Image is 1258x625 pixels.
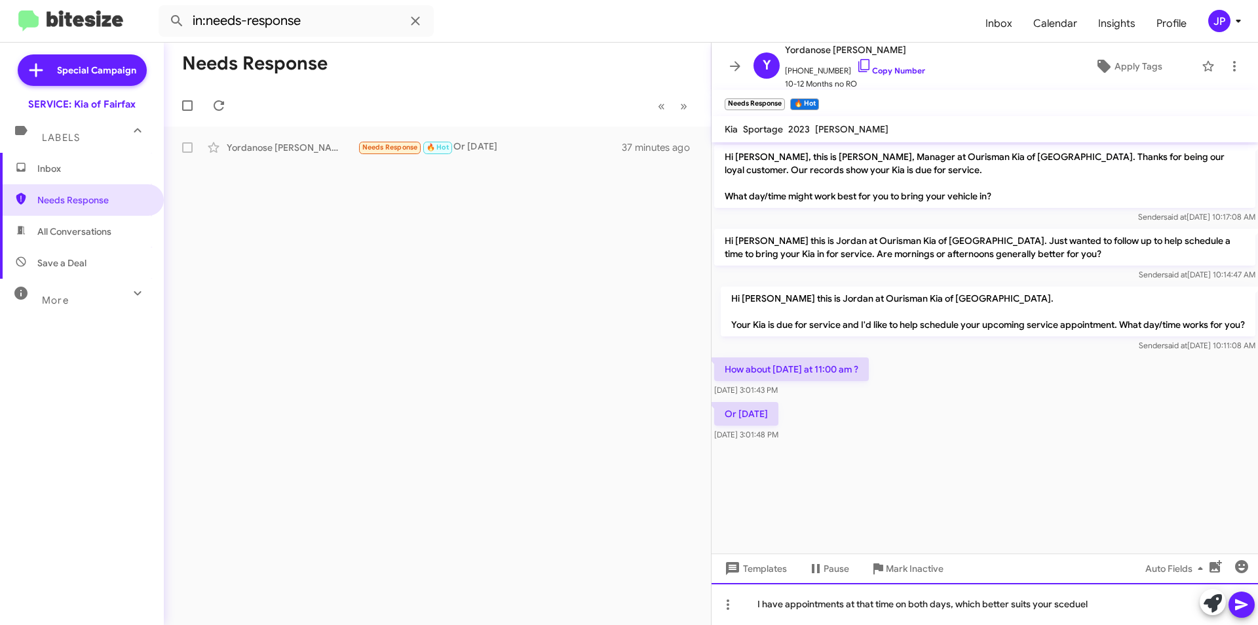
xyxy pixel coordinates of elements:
span: Auto Fields [1145,557,1208,580]
div: Or [DATE] [358,140,622,155]
div: I have appointments at that time on both days, which better suits your sceduel [712,583,1258,625]
span: Special Campaign [57,64,136,77]
span: said at [1164,340,1187,350]
span: Sender [DATE] 10:17:08 AM [1138,212,1255,222]
a: Insights [1088,5,1146,43]
div: 37 minutes ago [622,141,700,154]
span: « [658,98,665,114]
p: Or [DATE] [714,402,778,426]
span: Templates [722,557,787,580]
span: [DATE] 3:01:48 PM [714,430,778,439]
a: Copy Number [856,66,925,75]
span: » [680,98,687,114]
span: [DATE] 3:01:43 PM [714,385,778,395]
span: More [42,294,69,306]
small: Needs Response [725,98,785,110]
span: Kia [725,123,738,135]
button: JP [1197,10,1244,32]
button: Next [672,92,695,119]
span: Mark Inactive [886,557,943,580]
button: Mark Inactive [860,557,954,580]
p: Hi [PERSON_NAME] this is Jordan at Ourisman Kia of [GEOGRAPHIC_DATA]. Just wanted to follow up to... [714,229,1255,266]
p: How about [DATE] at 11:00 am ? [714,357,869,381]
span: Yordanose [PERSON_NAME] [785,42,925,58]
span: Labels [42,132,80,144]
span: [PERSON_NAME] [815,123,888,135]
button: Apply Tags [1061,54,1195,78]
span: Pause [824,557,849,580]
input: Search [159,5,434,37]
a: Inbox [975,5,1023,43]
span: 🔥 Hot [427,143,449,151]
button: Auto Fields [1135,557,1219,580]
span: Sender [DATE] 10:14:47 AM [1139,270,1255,279]
span: Sportage [743,123,783,135]
span: said at [1164,270,1187,279]
span: 2023 [788,123,810,135]
a: Profile [1146,5,1197,43]
div: JP [1208,10,1230,32]
p: Hi [PERSON_NAME] this is Jordan at Ourisman Kia of [GEOGRAPHIC_DATA]. Your Kia is due for service... [721,287,1255,336]
div: Yordanose [PERSON_NAME] [227,141,358,154]
nav: Page navigation example [651,92,695,119]
span: [PHONE_NUMBER] [785,58,925,77]
span: Inbox [37,162,149,175]
div: SERVICE: Kia of Fairfax [28,98,136,111]
span: All Conversations [37,225,111,238]
span: Needs Response [37,193,149,207]
small: 🔥 Hot [790,98,818,110]
span: Apply Tags [1115,54,1162,78]
span: Y [763,55,771,76]
button: Previous [650,92,673,119]
span: Sender [DATE] 10:11:08 AM [1139,340,1255,350]
span: said at [1164,212,1187,222]
button: Pause [797,557,860,580]
button: Templates [712,557,797,580]
a: Calendar [1023,5,1088,43]
span: 10-12 Months no RO [785,77,925,91]
span: Save a Deal [37,256,86,270]
h1: Needs Response [182,53,328,74]
a: Special Campaign [18,54,147,86]
span: Needs Response [362,143,418,151]
p: Hi [PERSON_NAME], this is [PERSON_NAME], Manager at Ourisman Kia of [GEOGRAPHIC_DATA]. Thanks for... [714,145,1255,208]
